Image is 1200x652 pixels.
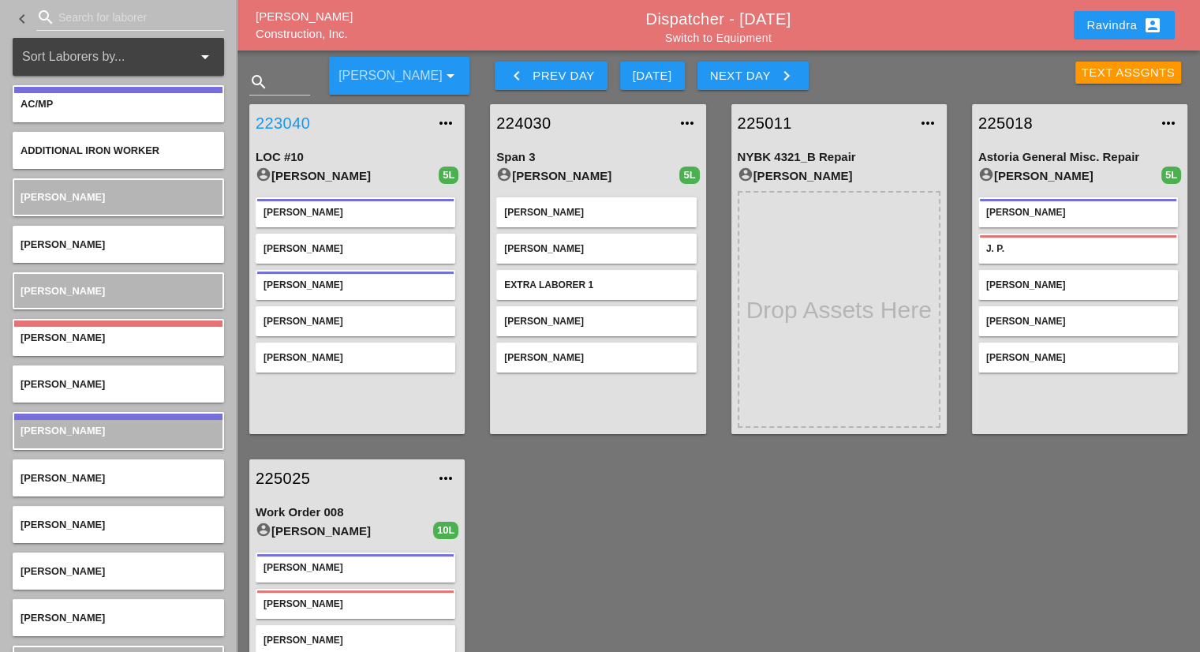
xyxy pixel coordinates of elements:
a: 224030 [496,111,667,135]
div: [PERSON_NAME] [496,167,679,185]
i: more_horiz [1159,114,1178,133]
div: 5L [679,167,699,184]
span: [PERSON_NAME] [21,285,105,297]
div: [PERSON_NAME] [986,350,1170,365]
i: search [249,73,268,92]
i: more_horiz [678,114,697,133]
span: [PERSON_NAME] [21,472,105,484]
div: [PERSON_NAME] [986,205,1170,219]
i: more_horiz [436,469,455,488]
span: AC/MP [21,98,53,110]
i: keyboard_arrow_right [777,66,796,85]
input: Search for laborer [58,5,202,30]
button: [DATE] [620,62,685,90]
div: [PERSON_NAME] [264,350,447,365]
a: 223040 [256,111,427,135]
i: account_circle [256,167,271,182]
span: [PERSON_NAME] [21,238,105,250]
i: arrow_drop_down [441,66,460,85]
div: Ravindra [1086,16,1162,35]
div: Work Order 008 [256,504,458,522]
a: Dispatcher - [DATE] [646,10,791,28]
div: [PERSON_NAME] [504,242,688,256]
button: Next Day [697,62,809,90]
a: 225011 [738,111,909,135]
div: [PERSON_NAME] [256,167,439,185]
i: search [36,8,55,27]
span: [PERSON_NAME] [21,425,105,437]
div: [PERSON_NAME] [264,597,447,611]
i: account_circle [738,167,753,182]
i: account_circle [496,167,512,182]
i: more_horiz [436,114,455,133]
div: [PERSON_NAME] [504,205,688,219]
div: Next Day [710,66,796,85]
i: account_box [1143,16,1162,35]
span: [PERSON_NAME] [21,332,105,343]
div: Span 3 [496,148,699,167]
span: Additional Iron Worker [21,144,159,156]
span: [PERSON_NAME] [21,565,105,577]
div: LOC #10 [256,148,458,167]
button: Text Assgnts [1075,62,1182,84]
button: Ravindra [1074,11,1175,39]
button: Prev Day [495,62,607,90]
span: [PERSON_NAME] [21,191,105,203]
div: NYBK 4321_B Repair [738,148,940,167]
div: [PERSON_NAME] [738,167,940,185]
i: keyboard_arrow_left [13,9,32,28]
a: [PERSON_NAME] Construction, Inc. [256,9,353,41]
div: [PERSON_NAME] [986,278,1170,292]
div: [PERSON_NAME] [256,522,433,541]
div: J. P. [986,242,1170,256]
i: arrow_drop_down [196,47,215,66]
div: [PERSON_NAME] [264,633,447,647]
span: [PERSON_NAME] [21,519,105,530]
div: 10L [433,522,458,539]
div: Text Assgnts [1082,64,1176,82]
div: [PERSON_NAME] [264,314,447,328]
div: [PERSON_NAME] [264,205,447,219]
i: account_circle [978,167,994,182]
span: [PERSON_NAME] [21,378,105,390]
i: more_horiz [918,114,937,133]
div: [PERSON_NAME] [978,167,1161,185]
div: [DATE] [633,67,672,85]
a: 225025 [256,467,427,490]
div: 5L [439,167,458,184]
a: Switch to Equipment [665,32,772,44]
span: [PERSON_NAME] [21,612,105,624]
div: [PERSON_NAME] [504,350,688,365]
div: [PERSON_NAME] [264,242,447,256]
a: 225018 [978,111,1150,135]
div: 5L [1161,167,1181,184]
div: Extra Laborer 1 [504,278,688,292]
div: Astoria General Misc. Repair [978,148,1181,167]
i: account_circle [256,522,271,538]
div: Prev Day [507,66,594,85]
div: [PERSON_NAME] [264,278,447,292]
div: [PERSON_NAME] [504,314,688,328]
i: keyboard_arrow_left [507,66,526,85]
div: [PERSON_NAME] [986,314,1170,328]
div: [PERSON_NAME] [264,560,447,575]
